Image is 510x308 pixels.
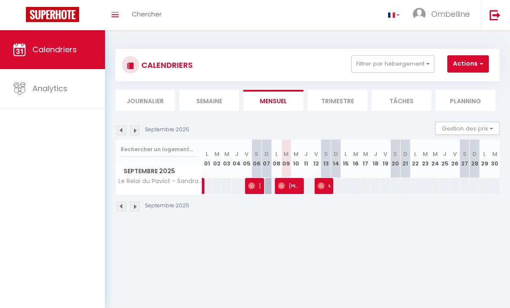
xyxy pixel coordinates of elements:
[301,140,311,178] th: 11
[450,140,460,178] th: 26
[413,8,426,21] img: ...
[334,150,338,158] abbr: D
[483,150,486,158] abbr: L
[314,150,318,158] abbr: V
[232,140,242,178] th: 04
[278,178,301,194] span: [PERSON_NAME]
[370,140,380,178] th: 18
[145,202,189,210] p: Septembre 2025
[291,140,301,178] th: 10
[32,83,67,94] span: Analytics
[435,122,500,135] button: Gestion des prix
[380,140,390,178] th: 19
[255,150,258,158] abbr: S
[318,178,331,194] span: Marine Favier
[361,140,371,178] th: 17
[372,90,431,111] li: Tâches
[116,165,202,178] span: Septembre 2025
[492,150,497,158] abbr: M
[179,90,239,111] li: Semaine
[202,140,212,178] th: 01
[344,150,347,158] abbr: L
[447,55,489,73] button: Actions
[26,7,79,22] img: Super Booking
[252,140,261,178] th: 06
[420,140,430,178] th: 23
[400,140,410,178] th: 21
[460,140,470,178] th: 27
[115,90,175,111] li: Journalier
[363,150,368,158] abbr: M
[214,150,220,158] abbr: M
[245,150,249,158] abbr: V
[224,150,229,158] abbr: M
[132,10,162,19] span: Chercher
[490,10,500,20] img: logout
[293,150,299,158] abbr: M
[308,90,367,111] li: Trimestre
[275,150,278,158] abbr: L
[433,150,438,158] abbr: M
[480,140,490,178] th: 29
[284,150,289,158] abbr: M
[353,150,358,158] abbr: M
[248,178,261,194] span: [PERSON_NAME]
[351,55,434,73] button: Filtrer par hébergement
[121,142,197,157] input: Rechercher un logement...
[324,150,328,158] abbr: S
[470,140,480,178] th: 28
[436,90,495,111] li: Planning
[265,150,269,158] abbr: D
[431,9,470,19] span: Ombelline
[206,150,208,158] abbr: L
[453,150,457,158] abbr: V
[212,140,222,178] th: 02
[145,126,189,134] p: Septembre 2025
[271,140,281,178] th: 08
[139,55,193,75] h3: CALENDRIERS
[490,140,500,178] th: 30
[351,140,361,178] th: 16
[235,150,239,158] abbr: J
[410,140,420,178] th: 22
[443,150,446,158] abbr: J
[242,140,252,178] th: 05
[383,150,387,158] abbr: V
[117,178,204,184] span: Le Relai du Paviot - Sandrans
[222,140,232,178] th: 03
[304,150,308,158] abbr: J
[430,140,440,178] th: 24
[403,150,408,158] abbr: D
[281,140,291,178] th: 09
[393,150,397,158] abbr: S
[463,150,467,158] abbr: S
[390,140,400,178] th: 20
[321,140,331,178] th: 13
[331,140,341,178] th: 14
[311,140,321,178] th: 12
[261,140,271,178] th: 07
[32,44,77,55] span: Calendriers
[472,150,477,158] abbr: D
[374,150,377,158] abbr: J
[440,140,450,178] th: 25
[341,140,351,178] th: 15
[243,90,303,111] li: Mensuel
[423,150,428,158] abbr: M
[414,150,417,158] abbr: L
